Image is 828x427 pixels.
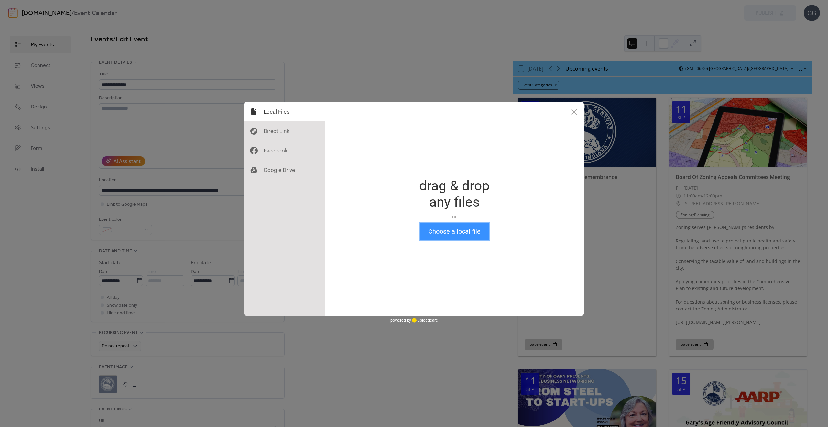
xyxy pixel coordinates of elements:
[419,178,490,210] div: drag & drop any files
[390,316,438,325] div: powered by
[420,223,489,240] button: Choose a local file
[244,141,325,160] div: Facebook
[244,160,325,180] div: Google Drive
[419,213,490,220] div: or
[244,121,325,141] div: Direct Link
[564,102,584,121] button: Close
[411,318,438,323] a: uploadcare
[244,102,325,121] div: Local Files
